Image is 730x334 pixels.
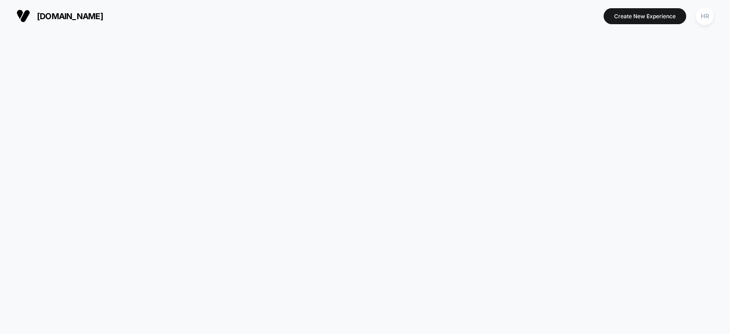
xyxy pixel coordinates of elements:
[693,7,716,26] button: HR
[604,8,686,24] button: Create New Experience
[14,9,106,23] button: [DOMAIN_NAME]
[37,11,103,21] span: [DOMAIN_NAME]
[696,7,714,25] div: HR
[16,9,30,23] img: Visually logo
